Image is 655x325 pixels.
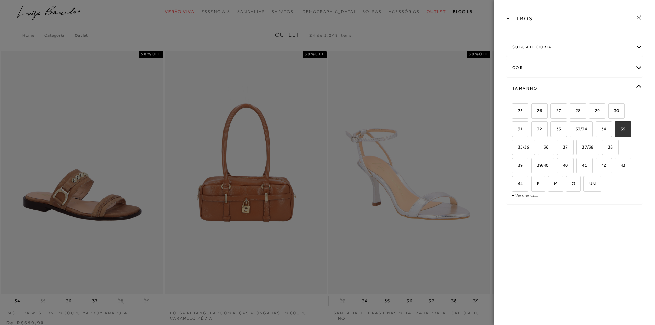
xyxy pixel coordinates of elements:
[556,163,563,170] input: 40
[511,163,518,170] input: 39
[530,127,537,133] input: 32
[507,79,642,98] div: Tamanho
[532,181,539,186] span: P
[532,126,542,131] span: 32
[590,108,600,113] span: 29
[577,163,587,168] span: 41
[570,108,580,113] span: 28
[558,144,568,150] span: 37
[615,126,625,131] span: 35
[532,108,542,113] span: 26
[513,163,523,168] span: 39
[588,108,595,115] input: 29
[567,181,575,186] span: G
[547,181,554,188] input: M
[511,181,518,188] input: 44
[538,144,548,150] span: 36
[515,193,538,198] a: Ver menos...
[558,163,568,168] span: 40
[513,144,529,150] span: 35/36
[609,108,619,113] span: 30
[575,163,582,170] input: 41
[601,145,608,152] input: 38
[530,181,537,188] input: P
[549,181,557,186] span: M
[513,181,523,186] span: 44
[551,126,561,131] span: 33
[594,127,601,133] input: 34
[614,163,621,170] input: 43
[506,14,533,22] h3: FILTROS
[549,127,556,133] input: 33
[507,38,642,56] div: subcategoria
[594,163,601,170] input: 42
[507,59,642,77] div: cor
[615,163,625,168] span: 43
[565,181,572,188] input: G
[511,145,518,152] input: 35/36
[577,144,593,150] span: 37/38
[596,126,606,131] span: 34
[607,108,614,115] input: 30
[551,108,561,113] span: 27
[511,127,518,133] input: 31
[512,192,514,198] span: -
[603,144,613,150] span: 38
[532,163,548,168] span: 39/40
[530,108,537,115] input: 26
[596,163,606,168] span: 42
[511,108,518,115] input: 25
[569,108,576,115] input: 28
[582,181,589,188] input: UN
[549,108,556,115] input: 27
[513,108,523,113] span: 25
[537,145,544,152] input: 36
[614,127,621,133] input: 35
[569,127,576,133] input: 33/34
[513,126,523,131] span: 31
[575,145,582,152] input: 37/38
[530,163,537,170] input: 39/40
[556,145,563,152] input: 37
[570,126,587,131] span: 33/34
[584,181,596,186] span: UN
